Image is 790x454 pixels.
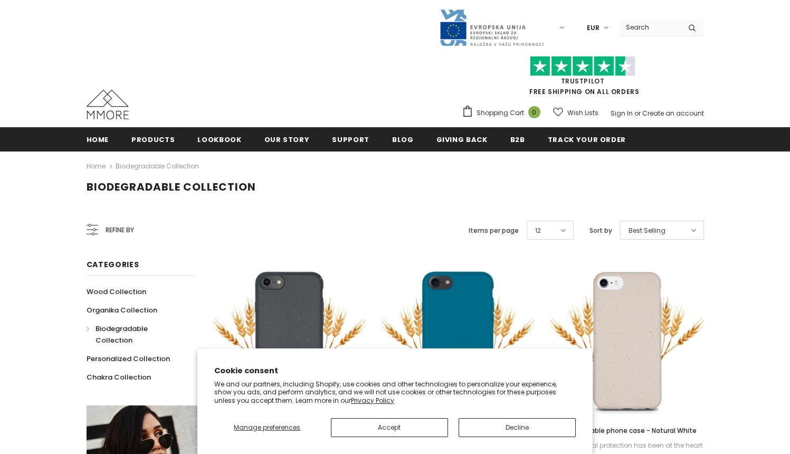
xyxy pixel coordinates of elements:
[87,372,151,382] span: Chakra Collection
[587,23,599,33] span: EUR
[332,127,369,151] a: support
[131,127,175,151] a: Products
[197,127,241,151] a: Lookbook
[264,127,310,151] a: Our Story
[87,282,146,301] a: Wood Collection
[96,324,148,345] span: Biodegradable Collection
[87,319,186,349] a: Biodegradable Collection
[87,135,109,145] span: Home
[116,162,199,171] a: Biodegradable Collection
[550,425,703,437] a: Biodegradable phone case - Natural White
[131,135,175,145] span: Products
[197,135,241,145] span: Lookbook
[530,56,635,77] img: Trust Pilot Stars
[87,305,157,315] span: Organika Collection
[392,135,414,145] span: Blog
[332,135,369,145] span: support
[459,418,576,437] button: Decline
[462,61,704,96] span: FREE SHIPPING ON ALL ORDERS
[629,225,665,236] span: Best Selling
[264,135,310,145] span: Our Story
[392,127,414,151] a: Blog
[214,365,576,376] h2: Cookie consent
[234,423,300,432] span: Manage preferences
[87,301,157,319] a: Organika Collection
[477,108,524,118] span: Shopping Cart
[553,103,598,122] a: Wish Lists
[620,20,680,35] input: Search Site
[462,105,546,121] a: Shopping Cart 0
[561,77,605,86] a: Trustpilot
[510,127,525,151] a: B2B
[106,224,134,236] span: Refine by
[87,259,139,270] span: Categories
[528,106,540,118] span: 0
[439,23,545,32] a: Javni Razpis
[331,418,448,437] button: Accept
[548,127,626,151] a: Track your order
[87,127,109,151] a: Home
[351,396,394,405] a: Privacy Policy
[439,8,545,47] img: Javni Razpis
[87,368,151,386] a: Chakra Collection
[535,225,541,236] span: 12
[436,127,488,151] a: Giving back
[634,109,641,118] span: or
[214,418,320,437] button: Manage preferences
[87,179,256,194] span: Biodegradable Collection
[557,426,697,435] span: Biodegradable phone case - Natural White
[87,354,170,364] span: Personalized Collection
[510,135,525,145] span: B2B
[548,135,626,145] span: Track your order
[436,135,488,145] span: Giving back
[567,108,598,118] span: Wish Lists
[611,109,633,118] a: Sign In
[87,349,170,368] a: Personalized Collection
[642,109,704,118] a: Create an account
[87,287,146,297] span: Wood Collection
[469,225,519,236] label: Items per page
[87,160,106,173] a: Home
[214,380,576,405] p: We and our partners, including Shopify, use cookies and other technologies to personalize your ex...
[589,225,612,236] label: Sort by
[87,90,129,119] img: MMORE Cases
